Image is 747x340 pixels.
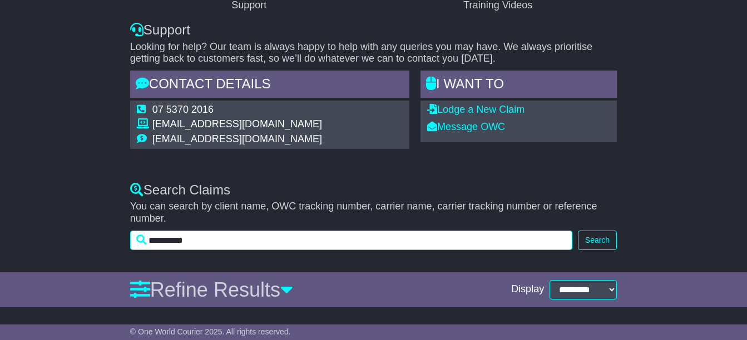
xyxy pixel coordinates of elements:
[152,104,322,119] td: 07 5370 2016
[152,118,322,133] td: [EMAIL_ADDRESS][DOMAIN_NAME]
[427,104,525,115] a: Lodge a New Claim
[130,201,617,224] p: You can search by client name, OWC tracking number, carrier name, carrier tracking number or refe...
[421,71,617,101] div: I WANT to
[130,22,617,38] div: Support
[130,182,617,198] div: Search Claims
[511,283,544,296] span: Display
[578,231,617,250] button: Search
[427,121,505,132] a: Message OWC
[130,278,293,301] a: Refine Results
[152,133,322,146] td: [EMAIL_ADDRESS][DOMAIN_NAME]
[130,41,617,65] p: Looking for help? Our team is always happy to help with any queries you may have. We always prior...
[130,327,291,336] span: © One World Courier 2025. All rights reserved.
[130,71,409,101] div: Contact Details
